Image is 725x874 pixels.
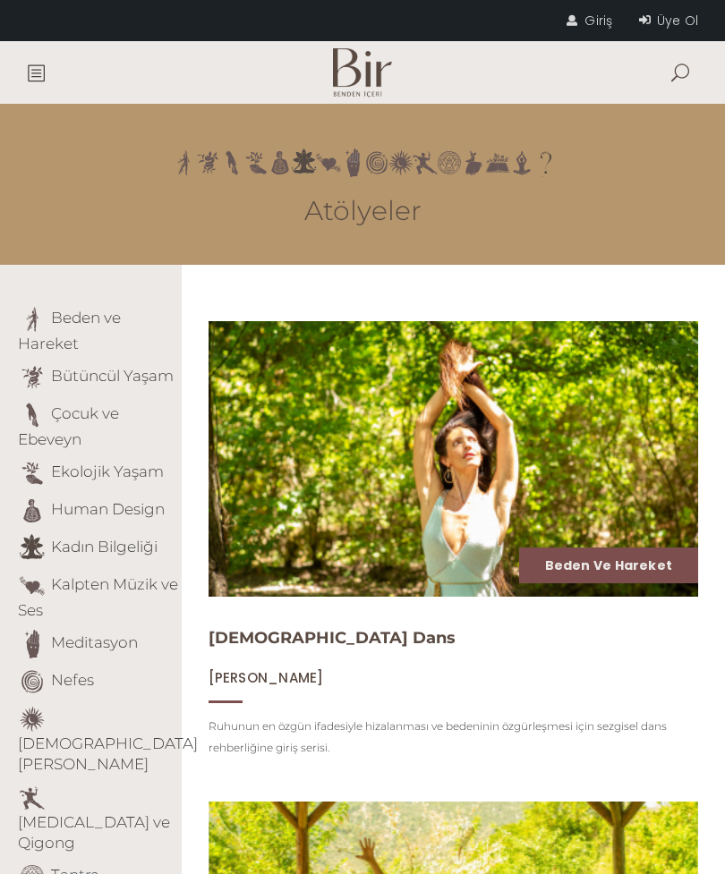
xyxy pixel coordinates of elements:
[18,734,198,773] a: [DEMOGRAPHIC_DATA][PERSON_NAME]
[567,12,612,30] a: Giriş
[209,716,699,759] p: Ruhunun en özgün ifadesiyle hizalanması ve bedeninin özgürleşmesi için sezgisel dans rehberliğine...
[639,12,698,30] a: Üye Ol
[18,575,178,619] a: Kalpten Müzik ve Ses
[18,309,121,352] a: Beden ve Hareket
[51,367,174,385] a: Bütüncül Yaşam
[51,633,138,651] a: Meditasyon
[51,538,158,556] a: Kadın Bilgeliği
[51,671,94,689] a: Nefes
[51,500,165,518] a: Human Design
[333,48,392,98] img: Mobile Logo
[209,668,324,687] span: [PERSON_NAME]
[545,556,672,574] a: Beden ve Hareket
[51,462,164,480] a: Ekolojik Yaşam
[209,628,456,648] a: [DEMOGRAPHIC_DATA] Dans
[18,404,119,448] a: Çocuk ve Ebeveyn
[18,813,170,852] a: [MEDICAL_DATA] ve Qigong
[209,669,324,686] a: [PERSON_NAME]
